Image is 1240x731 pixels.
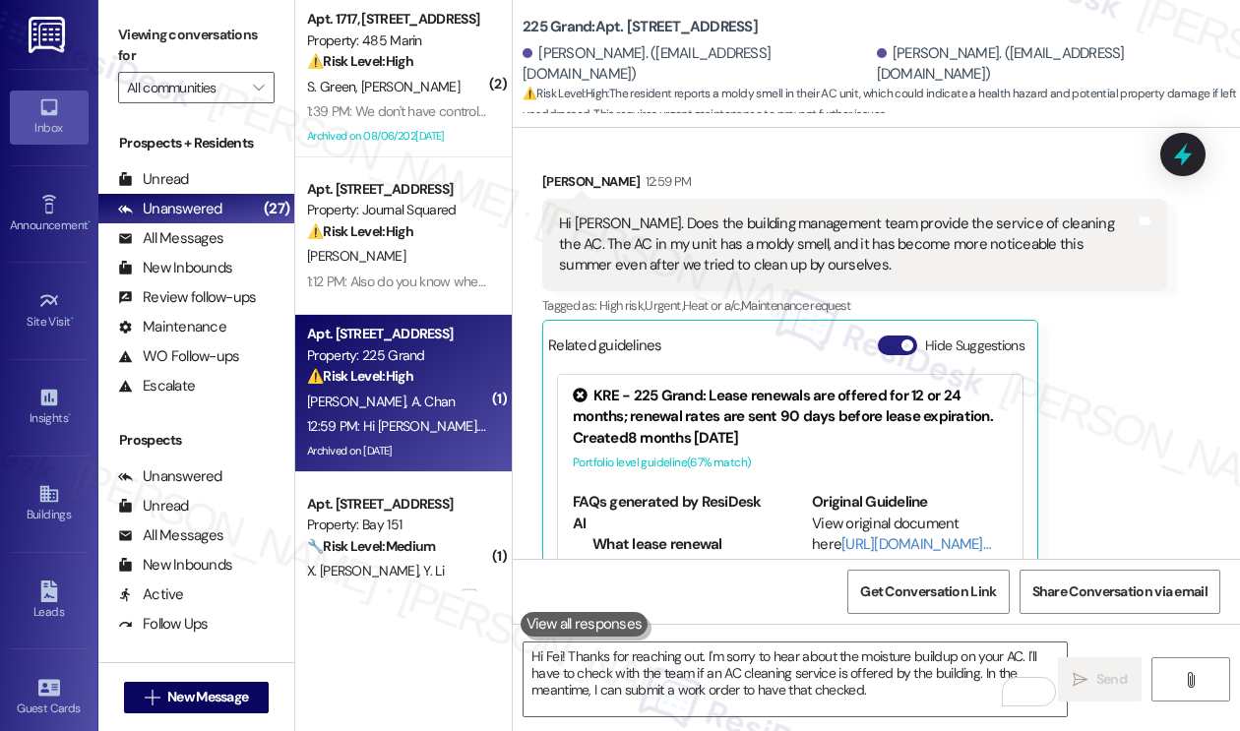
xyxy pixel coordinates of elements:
[10,477,89,530] a: Buildings
[118,525,223,546] div: All Messages
[1183,672,1198,688] i: 
[307,247,405,265] span: [PERSON_NAME]
[10,284,89,337] a: Site Visit •
[118,496,189,517] div: Unread
[683,297,741,314] span: Heat or a/c ,
[411,393,456,410] span: A. Chan
[307,537,435,555] strong: 🔧 Risk Level: Medium
[423,562,444,579] span: Y. Li
[573,428,1008,449] div: Created 8 months [DATE]
[559,213,1136,276] div: Hi [PERSON_NAME]. Does the building management team provide the service of cleaning the AC. The A...
[307,222,413,240] strong: ⚠️ Risk Level: High
[307,9,489,30] div: Apt. 1717, [STREET_ADDRESS]
[118,20,275,72] label: Viewing conversations for
[307,345,489,366] div: Property: 225 Grand
[592,534,769,577] li: What lease renewal options are available?
[29,17,69,53] img: ResiDesk Logo
[253,80,264,95] i: 
[548,335,662,364] div: Related guidelines
[307,78,361,95] span: S. Green
[98,133,294,153] div: Prospects + Residents
[307,30,489,51] div: Property: 485 Marin
[860,581,996,602] span: Get Conversation Link
[307,102,613,120] div: 1:39 PM: We don't have control of when you process it.
[307,515,489,535] div: Property: Bay 151
[305,124,491,149] div: Archived on 08/06/202[DATE]
[10,671,89,724] a: Guest Cards
[523,86,607,101] strong: ⚠️ Risk Level: High
[127,72,243,103] input: All communities
[841,534,990,554] a: [URL][DOMAIN_NAME]…
[118,287,256,308] div: Review follow-ups
[741,297,851,314] span: Maintenance request
[307,273,971,290] div: 1:12 PM: Also do you know where do I pay for the electricity and water fee? The other resident us...
[145,690,159,705] i: 
[573,492,762,532] b: FAQs generated by ResiDesk AI
[118,199,222,219] div: Unanswered
[542,171,1167,199] div: [PERSON_NAME]
[1096,669,1127,690] span: Send
[307,179,489,200] div: Apt. [STREET_ADDRESS]
[118,376,195,396] div: Escalate
[925,335,1024,356] label: Hide Suggestions
[307,393,411,410] span: [PERSON_NAME]
[361,78,460,95] span: [PERSON_NAME]
[573,386,1008,428] div: KRE - 225 Grand: Lease renewals are offered for 12 or 24 months; renewal rates are sent 90 days b...
[10,91,89,144] a: Inbox
[118,169,189,190] div: Unread
[573,453,1008,473] div: Portfolio level guideline ( 67 % match)
[599,297,646,314] span: High risk ,
[307,52,413,70] strong: ⚠️ Risk Level: High
[10,381,89,434] a: Insights •
[523,84,1240,126] span: : The resident reports a moldy smell in their AC unit, which could indicate a health hazard and p...
[877,43,1226,86] div: [PERSON_NAME]. ([EMAIL_ADDRESS][DOMAIN_NAME])
[88,215,91,229] span: •
[71,312,74,326] span: •
[307,324,489,344] div: Apt. [STREET_ADDRESS]
[645,297,682,314] span: Urgent ,
[305,439,491,463] div: Archived on [DATE]
[307,200,489,220] div: Property: Journal Squared
[118,346,239,367] div: WO Follow-ups
[641,171,692,192] div: 12:59 PM
[523,43,872,86] div: [PERSON_NAME]. ([EMAIL_ADDRESS][DOMAIN_NAME])
[10,575,89,628] a: Leads
[1032,581,1208,602] span: Share Conversation via email
[812,492,928,512] b: Original Guideline
[118,258,232,278] div: New Inbounds
[307,562,423,579] span: X. [PERSON_NAME]
[259,194,294,224] div: (27)
[167,687,248,707] span: New Message
[118,466,222,487] div: Unanswered
[118,317,226,337] div: Maintenance
[307,367,413,385] strong: ⚠️ Risk Level: High
[118,584,184,605] div: Active
[307,494,489,515] div: Apt. [STREET_ADDRESS]
[98,430,294,451] div: Prospects
[812,514,1008,556] div: View original document here
[847,570,1009,614] button: Get Conversation Link
[542,291,1167,320] div: Tagged as:
[124,682,270,713] button: New Message
[118,555,232,576] div: New Inbounds
[118,228,223,249] div: All Messages
[523,17,758,37] b: 225 Grand: Apt. [STREET_ADDRESS]
[524,642,1067,716] textarea: To enrich screen reader interactions, please activate Accessibility in Grammarly extension settings
[1020,570,1220,614] button: Share Conversation via email
[1058,657,1142,701] button: Send
[68,408,71,422] span: •
[118,614,209,635] div: Follow Ups
[1073,672,1087,688] i: 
